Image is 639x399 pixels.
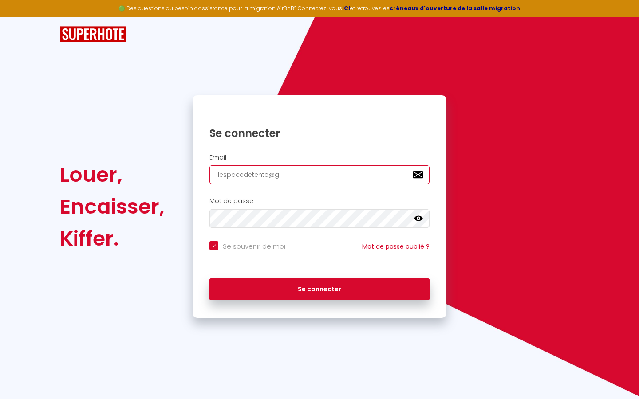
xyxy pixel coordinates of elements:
[60,159,165,191] div: Louer,
[209,278,430,301] button: Se connecter
[60,223,165,254] div: Kiffer.
[60,26,126,43] img: SuperHote logo
[209,197,430,205] h2: Mot de passe
[390,4,520,12] a: créneaux d'ouverture de la salle migration
[209,126,430,140] h1: Se connecter
[60,191,165,223] div: Encaisser,
[362,242,430,251] a: Mot de passe oublié ?
[342,4,350,12] a: ICI
[209,165,430,184] input: Ton Email
[209,154,430,161] h2: Email
[7,4,34,30] button: Ouvrir le widget de chat LiveChat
